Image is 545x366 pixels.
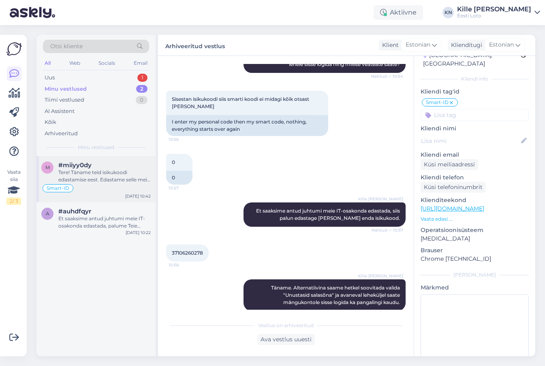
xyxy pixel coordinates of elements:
[172,96,310,109] span: Sisestan isikukoodi siis smarti koodi ei midagi kõik otsast [PERSON_NAME]
[379,41,399,49] div: Klient
[132,58,149,68] div: Email
[166,171,192,185] div: 0
[442,7,454,18] div: KN
[43,58,52,68] div: All
[421,87,529,96] p: Kliendi tag'id
[50,42,83,51] span: Otsi kliente
[58,162,92,169] span: #miiyy0dy
[169,185,199,191] span: 10:57
[68,58,82,68] div: Web
[421,159,478,170] div: Küsi meiliaadressi
[136,96,147,104] div: 0
[45,96,84,104] div: Tiimi vestlused
[172,250,203,256] span: 37106260278
[448,41,482,49] div: Klienditugi
[426,100,449,105] span: Smart-ID
[45,118,56,126] div: Kõik
[423,51,521,68] div: [GEOGRAPHIC_DATA], [GEOGRAPHIC_DATA]
[58,208,91,215] span: #auhdfqyr
[47,186,69,191] span: Smart-ID
[166,115,328,136] div: I enter my personal code then my smart code, nothing, everything starts over again
[137,74,147,82] div: 1
[457,6,531,13] div: Kille [PERSON_NAME]
[421,246,529,255] p: Brauser
[6,198,21,205] div: 2 / 3
[421,173,529,182] p: Kliendi telefon
[45,164,50,170] span: m
[169,136,199,143] span: 10:56
[421,182,486,193] div: Küsi telefoninumbrit
[172,159,175,165] span: 0
[257,334,315,345] div: Ava vestlus uuesti
[45,74,55,82] div: Uus
[421,151,529,159] p: Kliendi email
[78,144,114,151] span: Minu vestlused
[421,136,519,145] input: Lisa nimi
[421,234,529,243] p: [MEDICAL_DATA]
[58,215,151,230] div: Et saaksime antud juhtumi meie IT-osakonda edastada, palume Teie isikukoodi.
[457,6,540,19] a: Kille [PERSON_NAME]Eesti Loto
[136,85,147,93] div: 2
[6,41,22,57] img: Askly Logo
[271,285,401,305] span: Täname. Alternatiivina saame hetkel soovitada valida "Unustasid salasõna" ja avaneval leheküljel ...
[421,226,529,234] p: Operatsioonisüsteem
[421,215,529,223] p: Vaata edasi ...
[256,208,401,221] span: Et saaksime antud juhtumi meie IT-osakonda edastada, siis palun edastage [PERSON_NAME] enda isiku...
[371,73,403,79] span: Nähtud ✓ 10:54
[421,109,529,121] input: Lisa tag
[421,283,529,292] p: Märkmed
[126,230,151,236] div: [DATE] 10:22
[358,196,403,202] span: Kille [PERSON_NAME]
[6,168,21,205] div: Vaata siia
[421,124,529,133] p: Kliendi nimi
[421,75,529,83] div: Kliendi info
[165,40,225,51] label: Arhiveeritud vestlus
[58,169,151,183] div: Tere! Täname teid isikukoodi edastamise eest. Edastame selle meie IT-osakonnale probleemi uurimis...
[421,205,484,212] a: [URL][DOMAIN_NAME]
[489,40,514,49] span: Estonian
[169,262,199,268] span: 10:58
[374,5,423,20] div: Aktiivne
[421,196,529,204] p: Klienditeekond
[421,255,529,263] p: Chrome [TECHNICAL_ID]
[45,85,87,93] div: Minu vestlused
[406,40,430,49] span: Estonian
[45,107,75,115] div: AI Assistent
[45,130,78,138] div: Arhiveeritud
[125,193,151,199] div: [DATE] 10:42
[457,13,531,19] div: Eesti Loto
[258,322,314,329] span: Vestlus on arhiveeritud
[372,227,403,233] span: Nähtud ✓ 10:57
[421,271,529,279] div: [PERSON_NAME]
[46,211,49,217] span: a
[358,273,403,279] span: Kille [PERSON_NAME]
[97,58,117,68] div: Socials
